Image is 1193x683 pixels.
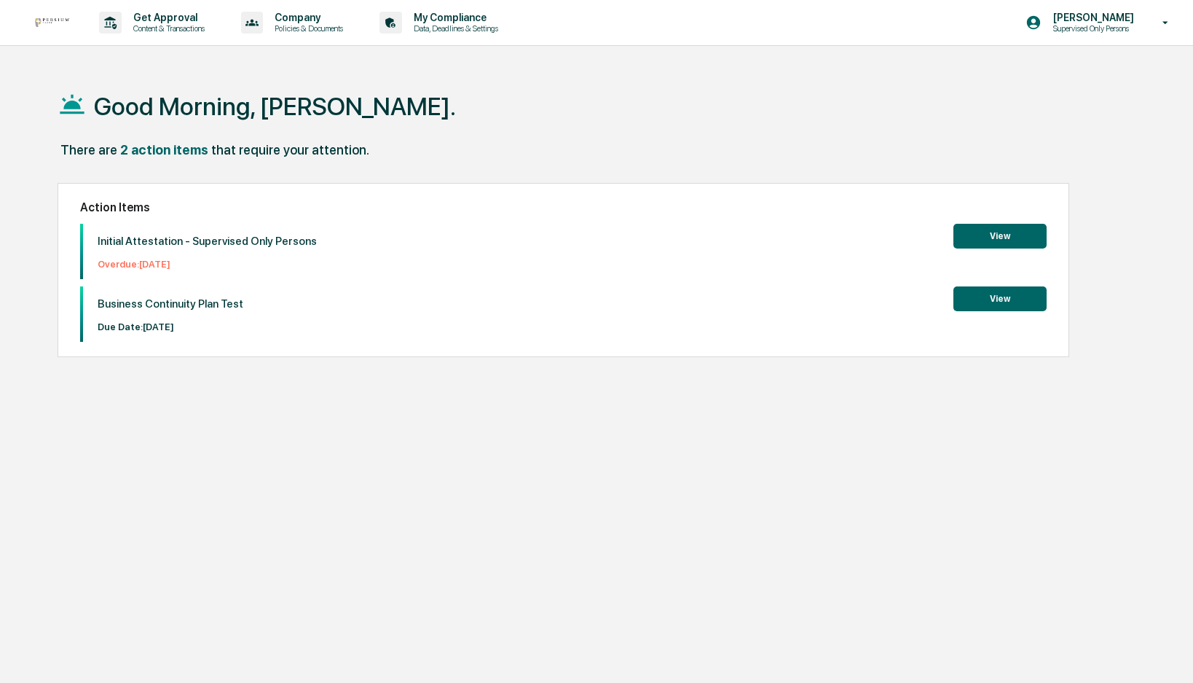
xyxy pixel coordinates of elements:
[122,23,212,34] p: Content & Transactions
[1042,23,1141,34] p: Supervised Only Persons
[953,224,1047,249] button: View
[953,286,1047,311] button: View
[122,12,212,23] p: Get Approval
[263,12,350,23] p: Company
[98,321,243,332] p: Due Date: [DATE]
[402,12,505,23] p: My Compliance
[953,291,1047,305] a: View
[120,142,208,157] div: 2 action items
[35,18,70,27] img: logo
[98,297,243,311] p: Business Continuity Plan Test
[263,23,350,34] p: Policies & Documents
[953,228,1047,242] a: View
[94,92,456,121] h1: Good Morning, [PERSON_NAME].
[60,142,117,157] div: There are
[211,142,369,157] div: that require your attention.
[98,235,317,248] p: Initial Attestation - Supervised Only Persons
[80,200,1047,214] h2: Action Items
[1042,12,1141,23] p: [PERSON_NAME]
[98,259,317,270] p: Overdue: [DATE]
[402,23,505,34] p: Data, Deadlines & Settings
